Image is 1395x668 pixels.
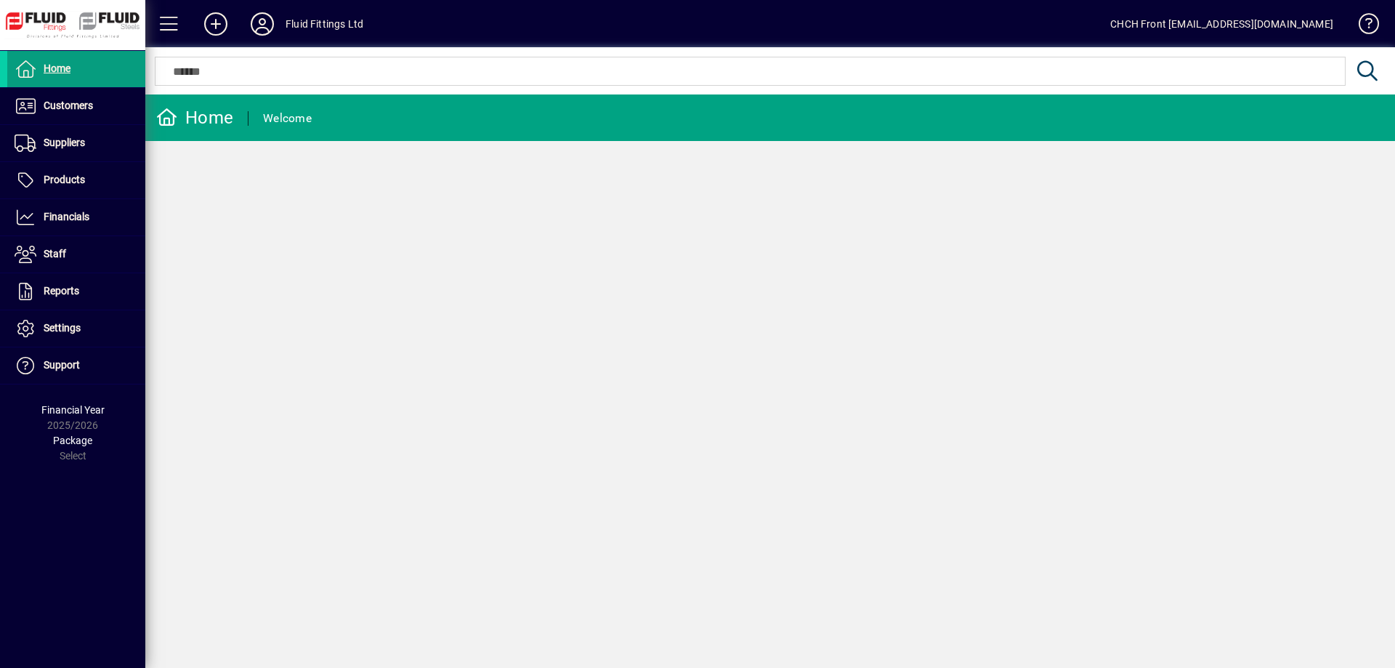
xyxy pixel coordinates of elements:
a: Staff [7,236,145,273]
a: Customers [7,88,145,124]
a: Reports [7,273,145,310]
span: Products [44,174,85,185]
span: Staff [44,248,66,259]
span: Settings [44,322,81,334]
a: Settings [7,310,145,347]
div: CHCH Front [EMAIL_ADDRESS][DOMAIN_NAME] [1110,12,1333,36]
span: Financial Year [41,404,105,416]
div: Home [156,106,233,129]
span: Home [44,63,70,74]
div: Welcome [263,107,312,130]
button: Add [193,11,239,37]
a: Support [7,347,145,384]
a: Knowledge Base [1348,3,1377,50]
span: Suppliers [44,137,85,148]
span: Reports [44,285,79,297]
span: Support [44,359,80,371]
a: Suppliers [7,125,145,161]
button: Profile [239,11,286,37]
div: Fluid Fittings Ltd [286,12,363,36]
a: Products [7,162,145,198]
span: Customers [44,100,93,111]
span: Financials [44,211,89,222]
span: Package [53,435,92,446]
a: Financials [7,199,145,236]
